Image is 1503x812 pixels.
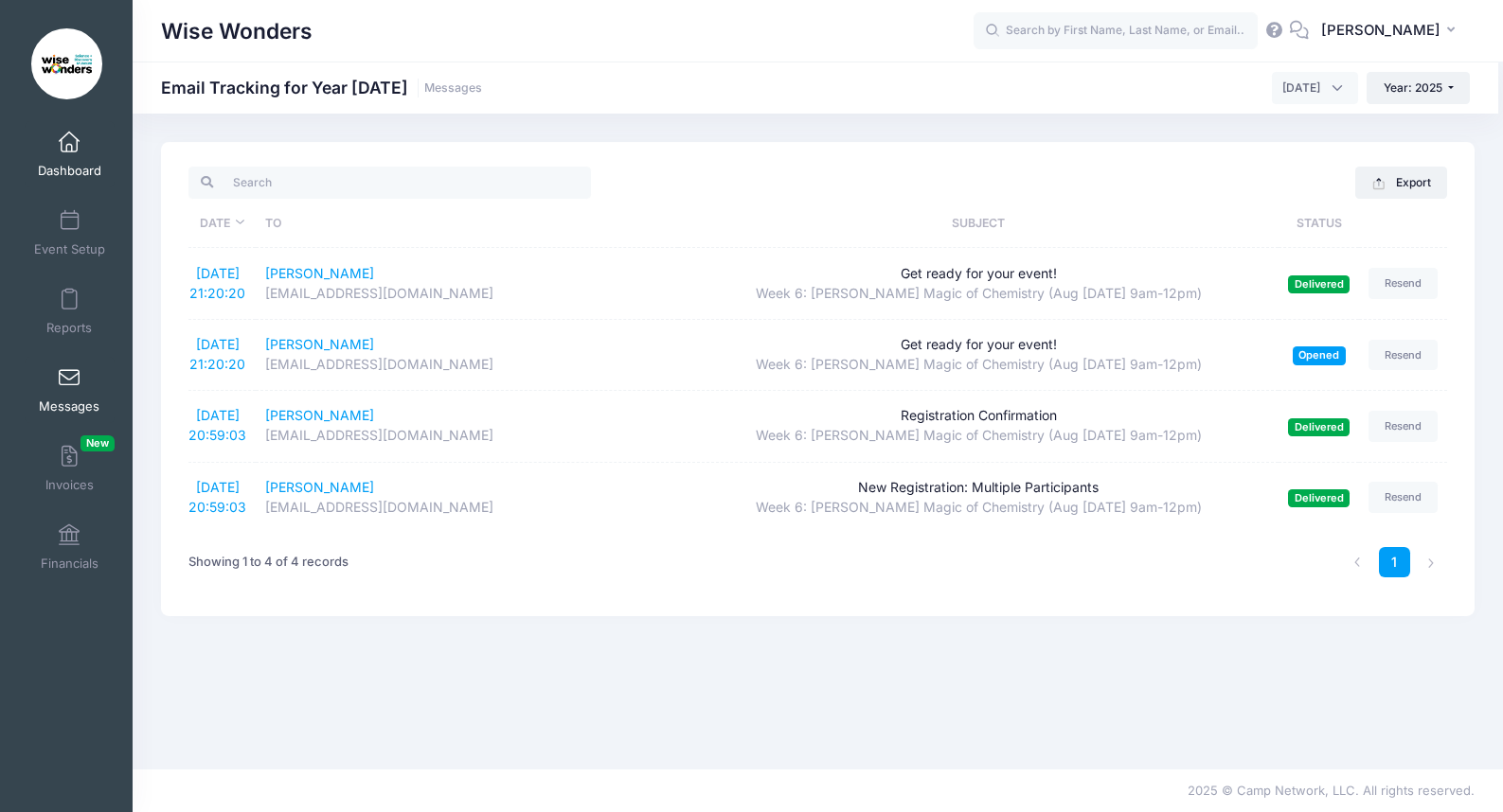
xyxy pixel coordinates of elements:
[1367,72,1470,104] button: Year: 2025
[81,435,115,451] span: New
[265,335,670,375] a: [PERSON_NAME][EMAIL_ADDRESS][DOMAIN_NAME]
[25,278,115,344] a: Reports
[25,357,115,423] a: Messages
[265,478,670,498] div: [PERSON_NAME]
[1288,418,1350,436] span: Delivered
[265,426,670,446] div: [EMAIL_ADDRESS][DOMAIN_NAME]
[265,355,670,375] div: [EMAIL_ADDRESS][DOMAIN_NAME]
[161,9,313,53] h1: Wise Wonders
[265,406,670,446] a: [PERSON_NAME][EMAIL_ADDRESS][DOMAIN_NAME]
[25,121,115,187] a: Dashboard
[34,241,105,257] span: Event Setup
[188,199,256,248] th: Date: activate to sort column ascending
[45,477,94,493] span: Invoices
[974,12,1258,50] input: Search by First Name, Last Name, or Email...
[1369,482,1439,513] a: Resend
[1379,547,1410,578] a: 1
[38,163,101,179] span: Dashboard
[688,498,1269,518] div: Week 6: [PERSON_NAME] Magic of Chemistry (Aug [DATE] 9am-12pm)
[161,78,482,97] h1: Email Tracking for Year [DATE]
[688,478,1269,498] div: New Registration: Multiple Participants
[1288,275,1350,293] span: Delivered
[1293,346,1346,364] span: Opened
[188,407,246,443] a: [DATE] 20:59:03
[265,498,670,518] div: [EMAIL_ADDRESS][DOMAIN_NAME]
[1188,783,1475,798] span: 2025 © Camp Network, LLC. All rights reserved.
[1321,20,1440,41] span: [PERSON_NAME]
[1309,9,1475,53] button: [PERSON_NAME]
[265,335,670,355] div: [PERSON_NAME]
[188,167,591,199] input: Search
[41,556,98,572] span: Financials
[39,398,99,415] span: Messages
[25,514,115,580] a: Financials
[188,540,349,584] div: Showing 1 to 4 of 4 records
[688,406,1269,426] div: Registration Confirmation
[25,435,115,502] a: InvoicesNew
[424,81,482,96] a: Messages
[1288,489,1350,507] span: Delivered
[1355,167,1447,199] button: Export
[688,426,1269,446] div: Week 6: [PERSON_NAME] Magic of Chemistry (Aug [DATE] 9am-12pm)
[1369,340,1439,371] a: Resend
[688,284,1269,304] div: Week 6: [PERSON_NAME] Magic of Chemistry (Aug [DATE] 9am-12pm)
[1369,411,1439,442] a: Resend
[189,336,245,372] a: [DATE] 21:20:20
[265,284,670,304] div: [EMAIL_ADDRESS][DOMAIN_NAME]
[1272,72,1358,104] span: August 2025
[31,28,102,99] img: Wise Wonders
[1279,199,1359,248] th: Status: activate to sort column ascending
[188,479,246,515] a: [DATE] 20:59:03
[1282,79,1320,97] span: August 2025
[46,320,92,336] span: Reports
[265,264,670,284] div: [PERSON_NAME]
[1369,268,1439,299] a: Resend
[265,264,670,304] a: [PERSON_NAME][EMAIL_ADDRESS][DOMAIN_NAME]
[25,200,115,266] a: Event Setup
[1384,80,1442,95] span: Year: 2025
[688,264,1269,284] div: Get ready for your event!
[678,199,1279,248] th: Subject: activate to sort column ascending
[688,355,1269,375] div: Week 6: [PERSON_NAME] Magic of Chemistry (Aug [DATE] 9am-12pm)
[189,265,245,301] a: [DATE] 21:20:20
[265,478,670,518] a: [PERSON_NAME][EMAIL_ADDRESS][DOMAIN_NAME]
[256,199,678,248] th: To: activate to sort column ascending
[1359,199,1447,248] th: : activate to sort column ascending
[688,335,1269,355] div: Get ready for your event!
[265,406,670,426] div: [PERSON_NAME]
